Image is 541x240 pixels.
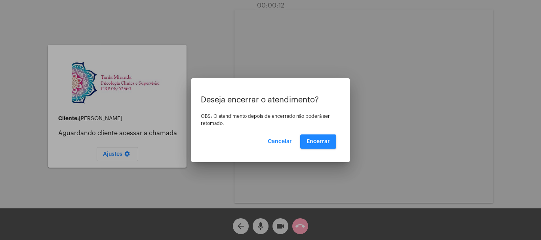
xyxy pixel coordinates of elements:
[261,134,298,149] button: Cancelar
[300,134,336,149] button: Encerrar
[201,114,330,126] span: OBS: O atendimento depois de encerrado não poderá ser retomado.
[307,139,330,144] span: Encerrar
[201,96,340,104] p: Deseja encerrar o atendimento?
[268,139,292,144] span: Cancelar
